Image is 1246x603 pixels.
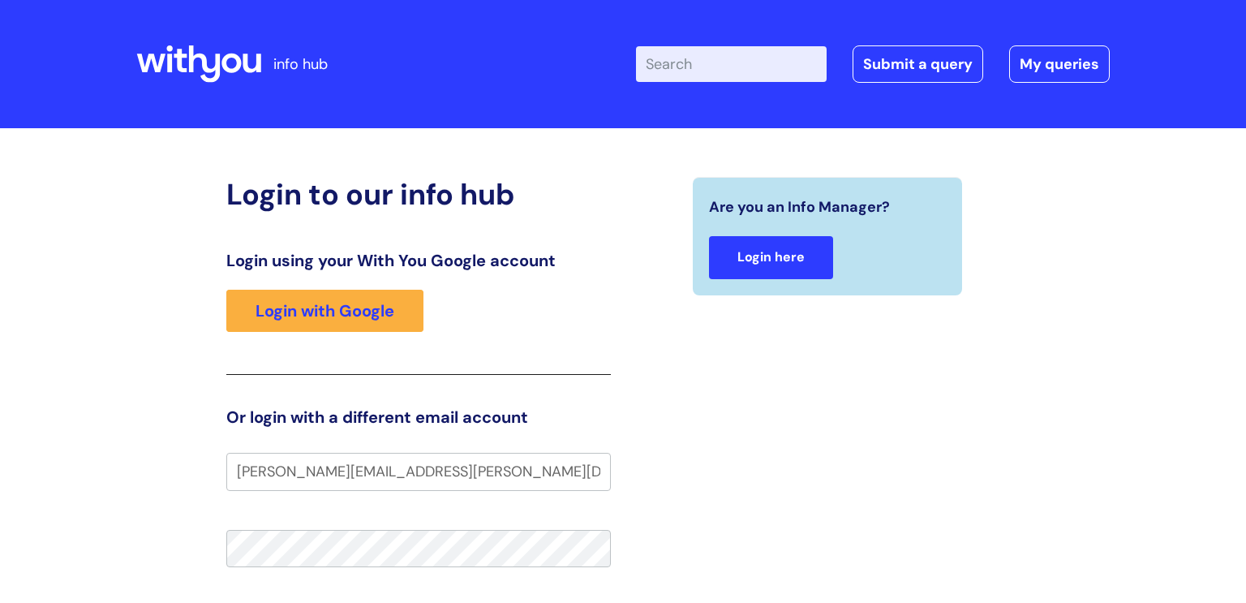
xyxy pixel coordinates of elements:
[273,51,328,77] p: info hub
[709,194,890,220] span: Are you an Info Manager?
[226,407,611,427] h3: Or login with a different email account
[226,177,611,212] h2: Login to our info hub
[226,251,611,270] h3: Login using your With You Google account
[1009,45,1110,83] a: My queries
[636,46,827,82] input: Search
[709,236,833,279] a: Login here
[853,45,983,83] a: Submit a query
[226,453,611,490] input: Your e-mail address
[226,290,423,332] a: Login with Google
